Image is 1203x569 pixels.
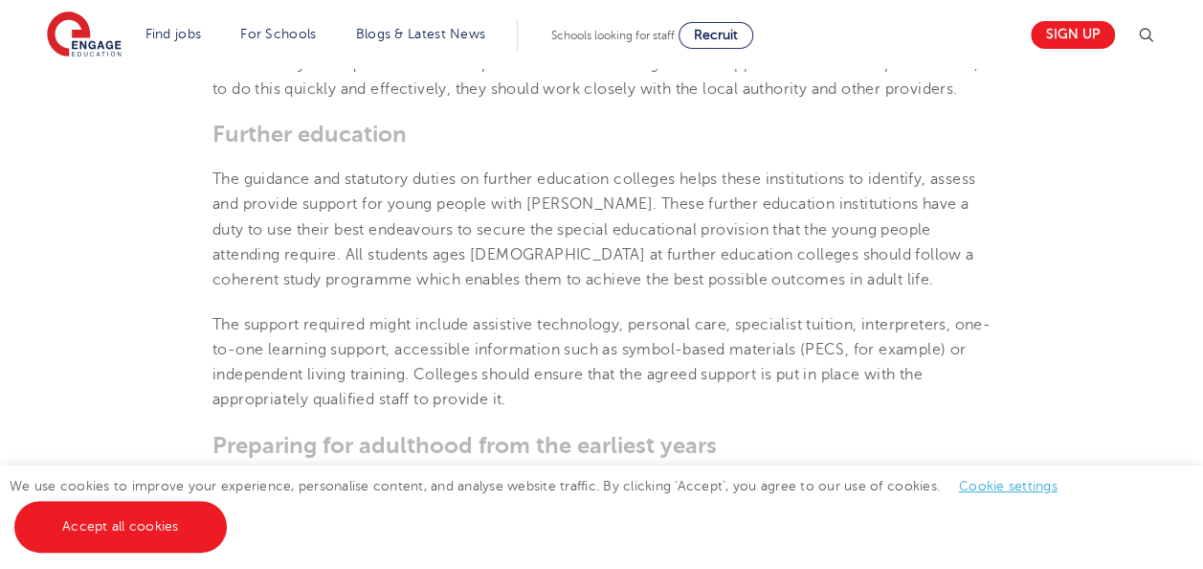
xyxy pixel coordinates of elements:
h3: Preparing for adulthood from the earliest years [212,432,991,459]
img: Engage Education [47,11,122,59]
a: For Schools [240,27,316,41]
p: The guidance and statutory duties on further education colleges helps these institutions to ident... [212,167,991,292]
p: Schools may be required to involve specialists when deciding how to support children with special... [212,52,991,102]
a: Blogs & Latest News [356,27,486,41]
a: Sign up [1031,21,1115,49]
a: Cookie settings [959,479,1058,493]
a: Recruit [679,22,753,49]
span: Recruit [694,28,738,42]
p: The support required might include assistive technology, personal care, specialist tuition, inter... [212,312,991,413]
a: Accept all cookies [14,501,227,553]
span: We use cookies to improve your experience, personalise content, and analyse website traffic. By c... [10,479,1077,534]
span: Schools looking for staff [551,29,675,42]
a: Find jobs [145,27,202,41]
h3: Further education [212,121,991,148]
